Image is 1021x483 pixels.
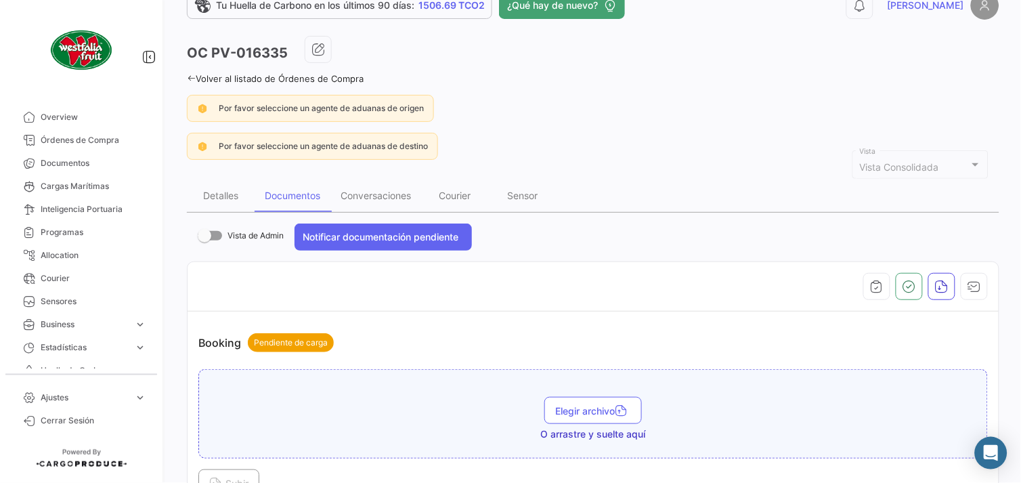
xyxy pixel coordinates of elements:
span: Elegir archivo [555,405,631,417]
a: Huella de Carbono [11,359,152,382]
span: Sensores [41,295,146,308]
a: Programas [11,221,152,244]
div: Sensor [508,190,538,201]
h3: OC PV-016335 [187,43,288,62]
img: client-50.png [47,16,115,84]
a: Courier [11,267,152,290]
a: Allocation [11,244,152,267]
span: Inteligencia Portuaria [41,203,146,215]
span: Cerrar Sesión [41,415,146,427]
span: Órdenes de Compra [41,134,146,146]
a: Órdenes de Compra [11,129,152,152]
span: expand_more [134,392,146,404]
span: Huella de Carbono [41,364,146,377]
span: Por favor seleccione un agente de aduanas de destino [219,141,428,151]
span: expand_more [134,341,146,354]
span: Vista de Admin [227,228,284,244]
a: Overview [11,106,152,129]
mat-select-trigger: Vista Consolidada [860,161,939,173]
div: Courier [439,190,471,201]
span: Cargas Marítimas [41,180,146,192]
a: Volver al listado de Órdenes de Compra [187,73,364,84]
span: Courier [41,272,146,285]
button: Notificar documentación pendiente [295,224,472,251]
span: Allocation [41,249,146,261]
button: Elegir archivo [544,397,642,424]
div: Abrir Intercom Messenger [975,437,1007,469]
span: Programas [41,226,146,238]
span: Documentos [41,157,146,169]
a: Inteligencia Portuaria [11,198,152,221]
span: Ajustes [41,392,129,404]
div: Conversaciones [341,190,411,201]
div: Documentos [265,190,320,201]
a: Documentos [11,152,152,175]
span: O arrastre y suelte aquí [541,427,646,441]
span: Estadísticas [41,341,129,354]
a: Sensores [11,290,152,313]
p: Booking [198,333,334,352]
div: Detalles [203,190,238,201]
span: Business [41,318,129,331]
span: Por favor seleccione un agente de aduanas de origen [219,103,424,113]
span: Pendiente de carga [254,337,328,349]
span: Overview [41,111,146,123]
a: Cargas Marítimas [11,175,152,198]
span: expand_more [134,318,146,331]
